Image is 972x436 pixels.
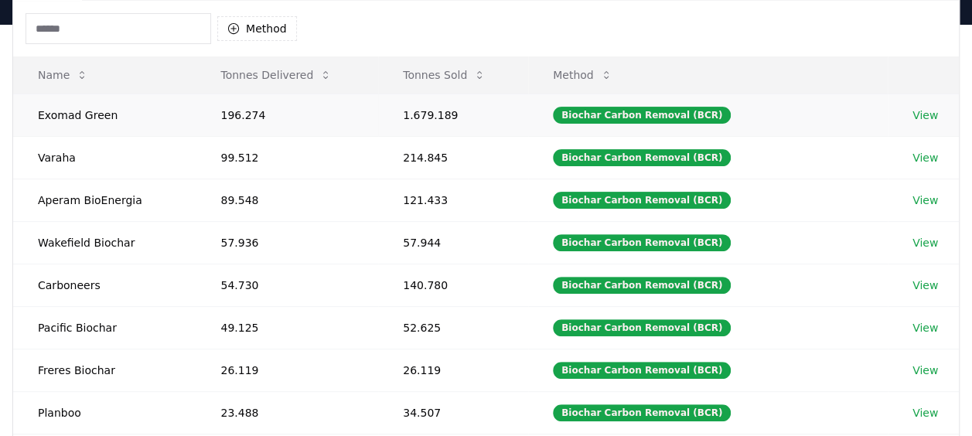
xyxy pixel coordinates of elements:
[196,264,378,306] td: 54.730
[378,306,528,349] td: 52.625
[912,235,938,250] a: View
[26,60,101,90] button: Name
[912,192,938,208] a: View
[378,221,528,264] td: 57.944
[196,391,378,434] td: 23.488
[208,60,344,90] button: Tonnes Delivered
[196,306,378,349] td: 49.125
[13,391,196,434] td: Planboo
[553,107,731,124] div: Biochar Carbon Removal (BCR)
[912,278,938,293] a: View
[378,264,528,306] td: 140.780
[912,150,938,165] a: View
[13,94,196,136] td: Exomad Green
[553,277,731,294] div: Biochar Carbon Removal (BCR)
[196,136,378,179] td: 99.512
[13,349,196,391] td: Freres Biochar
[553,234,731,251] div: Biochar Carbon Removal (BCR)
[378,179,528,221] td: 121.433
[378,136,528,179] td: 214.845
[553,319,731,336] div: Biochar Carbon Removal (BCR)
[553,404,731,421] div: Biochar Carbon Removal (BCR)
[541,60,625,90] button: Method
[912,107,938,123] a: View
[378,94,528,136] td: 1.679.189
[912,320,938,336] a: View
[13,179,196,221] td: Aperam BioEnergia
[196,94,378,136] td: 196.274
[378,349,528,391] td: 26.119
[378,391,528,434] td: 34.507
[217,16,297,41] button: Method
[553,362,731,379] div: Biochar Carbon Removal (BCR)
[912,405,938,421] a: View
[196,179,378,221] td: 89.548
[553,149,731,166] div: Biochar Carbon Removal (BCR)
[196,221,378,264] td: 57.936
[13,306,196,349] td: Pacific Biochar
[13,264,196,306] td: Carboneers
[553,192,731,209] div: Biochar Carbon Removal (BCR)
[196,349,378,391] td: 26.119
[912,363,938,378] a: View
[13,136,196,179] td: Varaha
[391,60,498,90] button: Tonnes Sold
[13,221,196,264] td: Wakefield Biochar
